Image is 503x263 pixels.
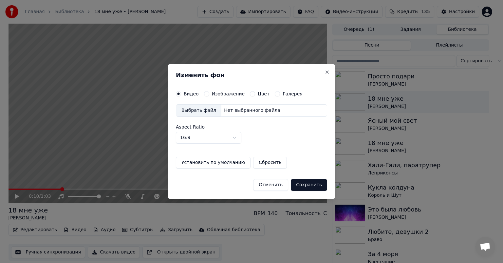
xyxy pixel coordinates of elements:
[184,91,199,96] label: Видео
[176,105,221,116] div: Выбрать файл
[258,91,270,96] label: Цвет
[253,179,288,191] button: Отменить
[291,179,327,191] button: Сохранить
[221,107,283,114] div: Нет выбранного файла
[176,72,327,78] h2: Изменить фон
[212,91,245,96] label: Изображение
[176,125,327,129] label: Aspect Ratio
[283,91,303,96] label: Галерея
[253,157,287,169] button: Сбросить
[176,157,251,169] button: Установить по умолчанию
